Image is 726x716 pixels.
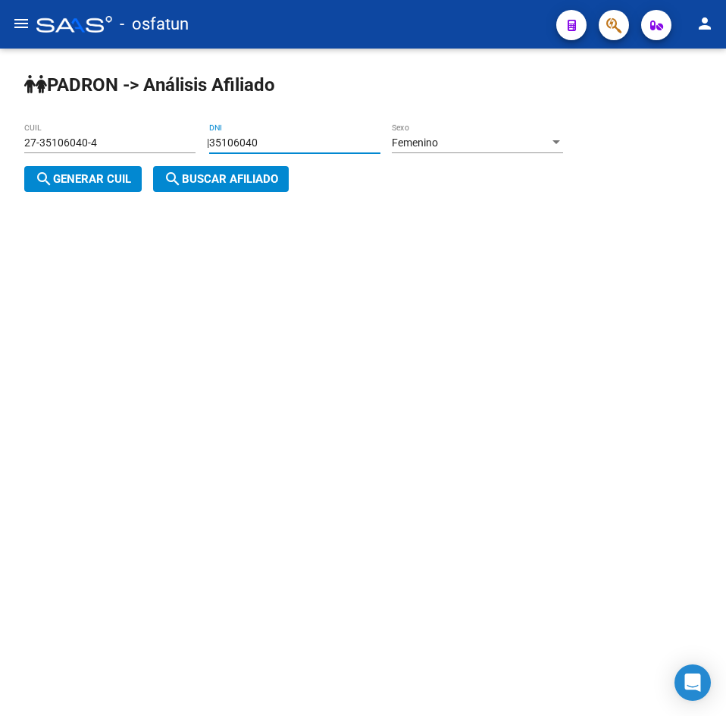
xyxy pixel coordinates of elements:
span: Generar CUIL [35,172,131,186]
div: Open Intercom Messenger [674,664,711,701]
mat-icon: menu [12,14,30,33]
button: Generar CUIL [24,166,142,192]
mat-icon: search [164,170,182,188]
button: Buscar afiliado [153,166,289,192]
mat-icon: person [696,14,714,33]
span: - osfatun [120,8,189,41]
mat-icon: search [35,170,53,188]
span: Buscar afiliado [164,172,278,186]
strong: PADRON -> Análisis Afiliado [24,74,275,96]
div: | [24,137,574,186]
span: Femenino [392,137,438,149]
